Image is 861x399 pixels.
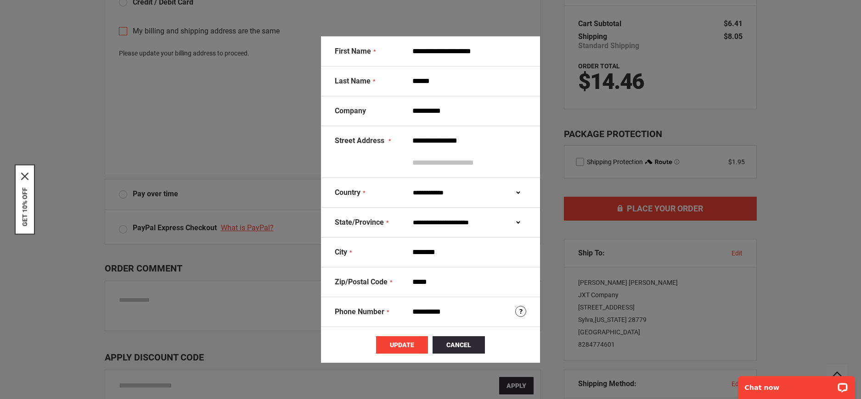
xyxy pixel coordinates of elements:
span: Country [335,188,360,197]
button: Update [376,336,428,354]
span: Zip/Postal Code [335,277,388,286]
svg: close icon [21,173,28,180]
span: Cancel [446,341,471,349]
span: Last Name [335,77,371,85]
span: City [335,248,347,256]
span: State/Province [335,218,384,227]
span: Phone Number [335,307,384,316]
button: Close [21,173,28,180]
span: Update [390,341,414,349]
span: First Name [335,47,371,55]
span: Company [335,106,366,115]
span: Street Address [335,136,384,145]
button: GET 10% OFF [21,188,28,227]
button: Cancel [433,336,485,354]
iframe: LiveChat chat widget [732,370,861,399]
